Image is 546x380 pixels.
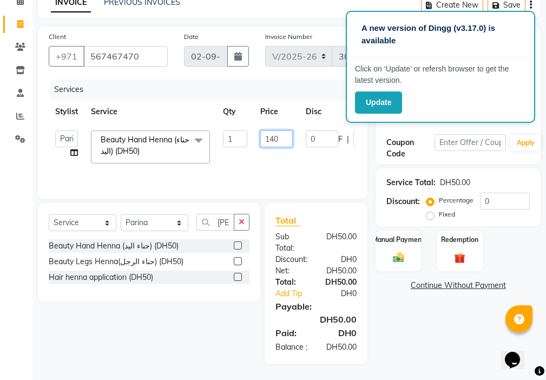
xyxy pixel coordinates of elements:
label: Fixed [439,209,455,219]
span: Beauty Hand Henna (حناء اليد) (DH50) [101,135,189,156]
div: Hair henna application (DH50) [49,272,153,283]
p: Click on ‘Update’ or refersh browser to get the latest version. [355,63,526,86]
div: Service Total: [386,177,436,188]
div: Payable: [267,300,365,313]
input: Search or Scan [196,214,234,231]
label: Manual Payment [372,235,424,245]
div: DH50.00 [316,231,365,254]
input: Enter Offer / Coupon Code [435,134,506,151]
a: x [140,146,144,156]
div: DH50.00 [440,177,470,188]
th: Stylist [49,100,84,124]
div: Balance : [267,342,316,353]
div: Coupon Code [386,137,434,160]
label: Invoice Number [265,32,312,42]
div: Beauty Hand Henna (حناء اليد) (DH50) [49,240,179,252]
div: DH0 [316,254,365,265]
img: _gift.svg [451,251,469,265]
div: Sub Total: [267,231,316,254]
th: Service [84,100,216,124]
div: DH0 [316,326,365,339]
th: Price [254,100,299,124]
span: Total [275,215,300,226]
p: A new version of Dingg (v3.17.0) is available [361,22,519,47]
label: Percentage [439,195,473,205]
div: Paid: [267,326,316,339]
button: +971 [49,46,84,67]
button: Apply [510,135,541,151]
span: | [347,134,349,145]
label: Client [49,32,66,42]
div: Net: [267,265,316,277]
a: Add Tip [267,288,324,299]
div: DH50.00 [316,342,365,353]
div: Discount: [386,196,420,207]
label: Redemption [441,235,478,245]
div: Total: [267,277,316,288]
iframe: chat widget [501,337,535,369]
div: Discount: [267,254,316,265]
th: Qty [216,100,254,124]
img: _cash.svg [390,251,407,264]
div: DH0 [324,288,365,299]
label: Date [184,32,199,42]
span: F [338,134,343,145]
button: Update [355,91,402,114]
a: Continue Without Payment [378,280,538,291]
div: Services [50,80,365,100]
div: DH50.00 [316,265,365,277]
div: Beauty Legs Henna(حناء الرجل) (DH50) [49,256,183,267]
div: DH50.00 [316,277,365,288]
th: Disc [299,100,399,124]
input: Search by Name/Mobile/Email/Code [83,46,168,67]
div: DH50.00 [267,313,365,326]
